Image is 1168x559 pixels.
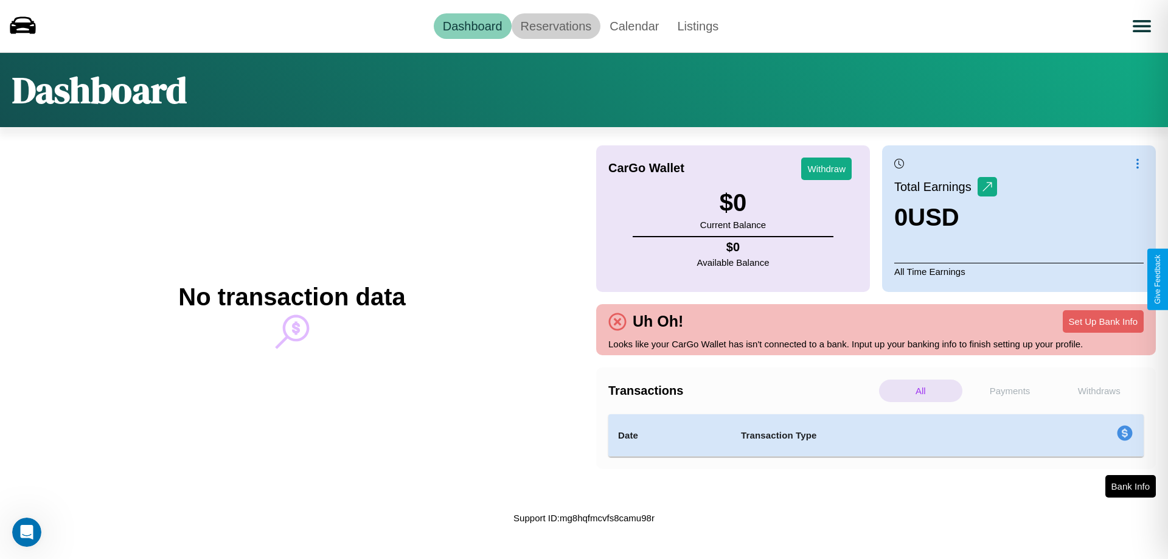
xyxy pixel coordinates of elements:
p: Total Earnings [894,176,978,198]
p: Available Balance [697,254,770,271]
p: Current Balance [700,217,766,233]
button: Withdraw [801,158,852,180]
button: Set Up Bank Info [1063,310,1144,333]
button: Open menu [1125,9,1159,43]
iframe: Intercom live chat [12,518,41,547]
p: Withdraws [1057,380,1141,402]
p: Support ID: mg8hqfmcvfs8camu98r [513,510,655,526]
h4: $ 0 [697,240,770,254]
a: Calendar [600,13,668,39]
h3: $ 0 [700,189,766,217]
a: Reservations [512,13,601,39]
a: Listings [668,13,728,39]
h4: Uh Oh! [627,313,689,330]
h4: Transactions [608,384,876,398]
p: Payments [968,380,1052,402]
p: All Time Earnings [894,263,1144,280]
a: Dashboard [434,13,512,39]
button: Bank Info [1105,475,1156,498]
h1: Dashboard [12,65,187,115]
table: simple table [608,414,1144,457]
h2: No transaction data [178,283,405,311]
h4: Date [618,428,721,443]
h3: 0 USD [894,204,997,231]
p: All [879,380,962,402]
h4: CarGo Wallet [608,161,684,175]
p: Looks like your CarGo Wallet has isn't connected to a bank. Input up your banking info to finish ... [608,336,1144,352]
div: Give Feedback [1153,255,1162,304]
h4: Transaction Type [741,428,1017,443]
